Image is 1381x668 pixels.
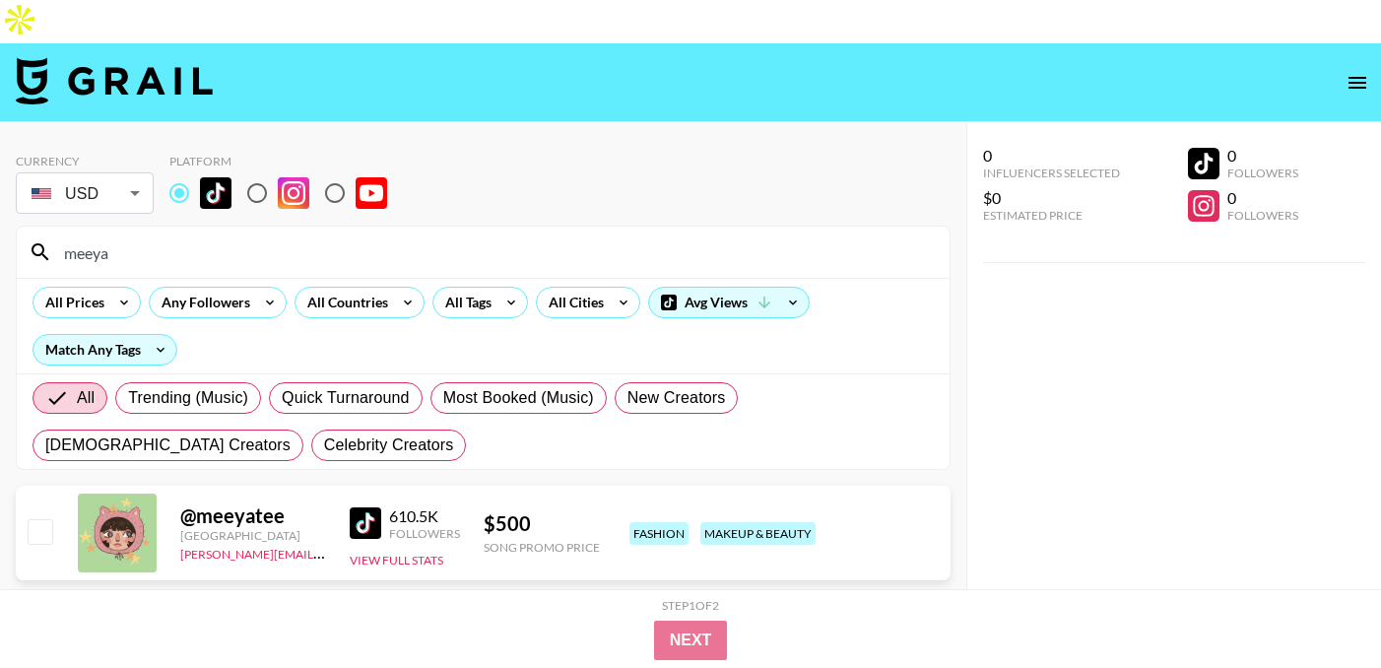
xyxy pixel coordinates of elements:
div: $0 [983,188,1120,208]
div: Song Promo Price [484,540,600,555]
div: Step 1 of 2 [662,598,719,613]
span: All [77,386,95,410]
div: Followers [1227,166,1298,180]
div: fashion [629,522,689,545]
div: 0 [1227,146,1298,166]
span: Celebrity Creators [324,434,454,457]
img: TikTok [200,177,231,209]
div: Any Followers [150,288,254,317]
img: Grail Talent [16,57,213,104]
div: 0 [1227,188,1298,208]
div: Currency [16,154,154,168]
span: Trending (Music) [128,386,248,410]
input: Search by User Name [52,236,938,268]
div: [GEOGRAPHIC_DATA] [180,528,326,543]
div: Platform [169,154,403,168]
a: [PERSON_NAME][EMAIL_ADDRESS][DOMAIN_NAME] [180,543,472,562]
span: [DEMOGRAPHIC_DATA] Creators [45,434,291,457]
div: All Tags [433,288,495,317]
img: Instagram [278,177,309,209]
div: 0 [983,146,1120,166]
span: New Creators [627,386,726,410]
div: $ 500 [484,511,600,536]
div: Match Any Tags [33,335,176,365]
div: Followers [1227,208,1298,223]
div: Influencers Selected [983,166,1120,180]
img: YouTube [356,177,387,209]
button: open drawer [1338,63,1377,102]
div: makeup & beauty [700,522,816,545]
button: Next [654,621,728,660]
div: Followers [389,526,460,541]
div: All Countries [296,288,392,317]
div: Estimated Price [983,208,1120,223]
button: View Full Stats [350,553,443,568]
div: Avg Views [649,288,809,317]
div: All Prices [33,288,108,317]
div: 610.5K [389,506,460,526]
span: Quick Turnaround [282,386,410,410]
div: USD [20,176,150,211]
div: @ meeyatee [180,503,326,528]
div: All Cities [537,288,608,317]
img: TikTok [350,507,381,539]
span: Most Booked (Music) [443,386,594,410]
